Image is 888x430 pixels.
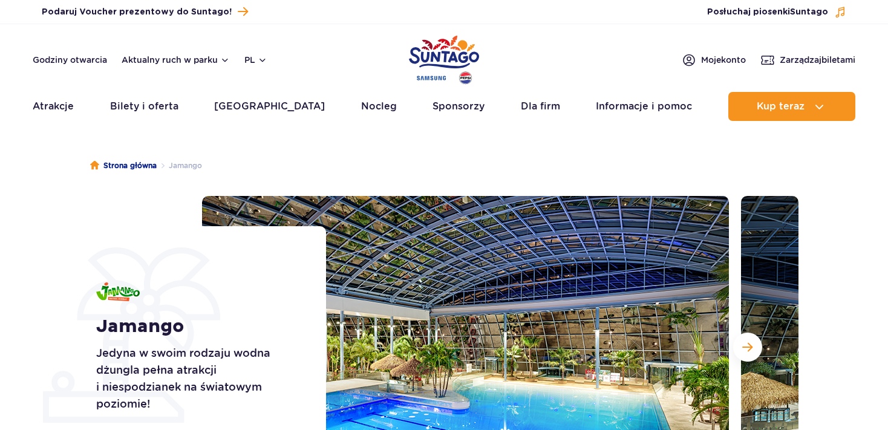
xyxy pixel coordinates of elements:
span: Zarządzaj biletami [780,54,855,66]
button: Kup teraz [728,92,855,121]
a: [GEOGRAPHIC_DATA] [214,92,325,121]
a: Zarządzajbiletami [760,53,855,67]
li: Jamango [157,160,202,172]
button: pl [244,54,267,66]
a: Sponsorzy [433,92,485,121]
a: Bilety i oferta [110,92,178,121]
img: Jamango [96,282,140,301]
a: Park of Poland [409,30,479,86]
a: Nocleg [361,92,397,121]
button: Aktualny ruch w parku [122,55,230,65]
button: Następny slajd [733,333,762,362]
span: Podaruj Voucher prezentowy do Suntago! [42,6,232,18]
p: Jedyna w swoim rodzaju wodna dżungla pełna atrakcji i niespodzianek na światowym poziomie! [96,345,299,412]
span: Suntago [790,8,828,16]
a: Mojekonto [682,53,746,67]
span: Moje konto [701,54,746,66]
a: Informacje i pomoc [596,92,692,121]
a: Atrakcje [33,92,74,121]
button: Posłuchaj piosenkiSuntago [707,6,846,18]
span: Posłuchaj piosenki [707,6,828,18]
a: Dla firm [521,92,560,121]
a: Godziny otwarcia [33,54,107,66]
a: Podaruj Voucher prezentowy do Suntago! [42,4,248,20]
a: Strona główna [90,160,157,172]
h1: Jamango [96,316,299,337]
span: Kup teraz [757,101,805,112]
